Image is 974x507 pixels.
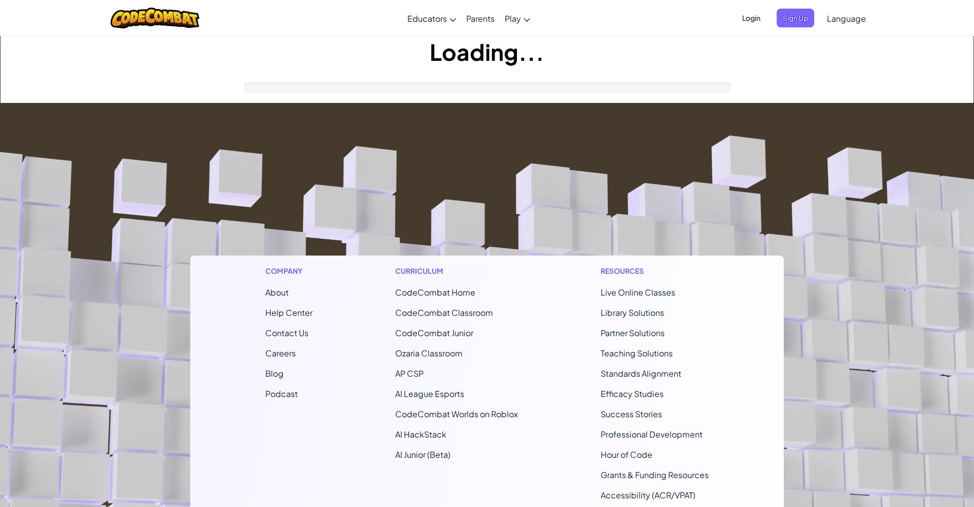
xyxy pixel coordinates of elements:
[601,388,664,399] a: Efficacy Studies
[461,5,500,32] a: Parents
[265,348,296,358] a: Careers
[395,368,424,379] a: AP CSP
[395,348,463,358] a: Ozaria Classroom
[395,429,446,440] a: AI HackStack
[601,449,652,460] a: Hour of Code
[601,429,703,440] a: Professional Development
[601,469,709,480] a: Grants & Funding Resources
[265,266,312,276] h1: Company
[265,307,312,318] a: Help Center
[777,9,814,27] button: Sign Up
[601,409,662,419] a: Success Stories
[265,388,298,399] a: Podcast
[395,388,464,399] a: AI League Esports
[601,266,709,276] h1: Resources
[402,5,461,32] a: Educators
[1,36,973,67] h1: Loading...
[407,13,447,24] span: Educators
[601,490,695,500] a: Accessibility (ACR/VPAT)
[601,368,681,379] a: Standards Alignment
[500,5,535,32] a: Play
[265,287,289,298] a: About
[395,287,475,298] span: CodeCombat Home
[601,307,664,318] a: Library Solutions
[601,287,675,298] a: Live Online Classes
[395,328,473,338] a: CodeCombat Junior
[395,307,493,318] a: CodeCombat Classroom
[736,9,767,27] button: Login
[601,348,673,358] a: Teaching Solutions
[395,449,450,460] a: AI Junior (Beta)
[265,328,308,338] span: Contact Us
[827,13,866,24] span: Language
[601,328,665,338] a: Partner Solutions
[395,266,518,276] h1: Curriculum
[265,368,284,379] a: Blog
[822,5,871,32] a: Language
[111,8,199,28] img: CodeCombat logo
[505,13,521,24] span: Play
[395,409,518,419] a: CodeCombat Worlds on Roblox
